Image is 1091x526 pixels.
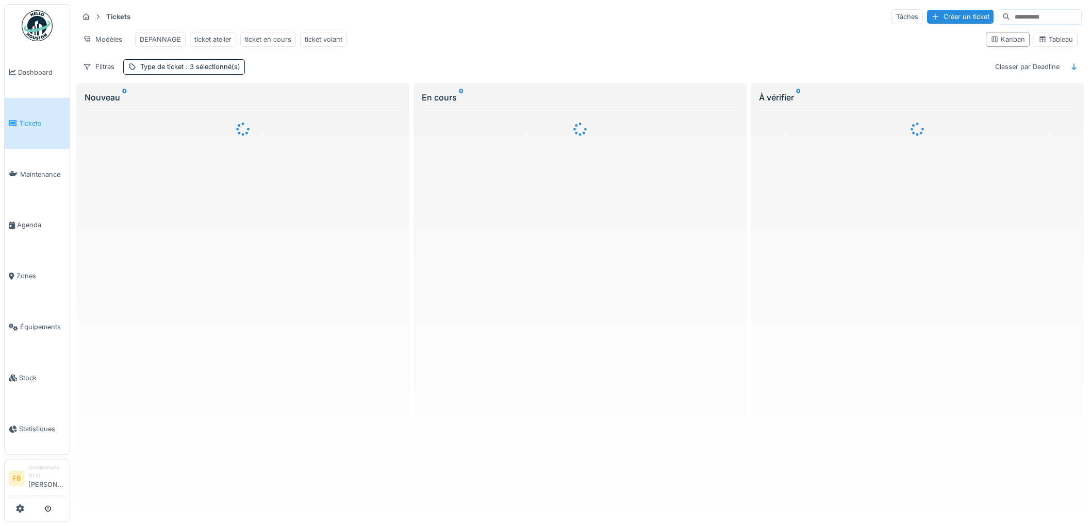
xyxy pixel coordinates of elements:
[184,63,240,71] span: : 3 sélectionné(s)
[19,424,65,434] span: Statistiques
[891,9,923,24] div: Tâches
[5,352,70,403] a: Stock
[796,91,801,104] sup: 0
[5,47,70,98] a: Dashboard
[85,91,401,104] div: Nouveau
[5,251,70,302] a: Zones
[5,403,70,454] a: Statistiques
[102,12,135,22] strong: Tickets
[5,200,70,251] a: Agenda
[20,322,65,332] span: Équipements
[78,32,127,47] div: Modèles
[305,35,342,44] div: ticket volant
[5,98,70,149] a: Tickets
[122,91,127,104] sup: 0
[1038,35,1073,44] div: Tableau
[17,220,65,230] span: Agenda
[990,35,1025,44] div: Kanban
[78,59,119,74] div: Filtres
[927,10,994,24] div: Créer un ticket
[990,59,1064,74] div: Classer par Deadline
[422,91,738,104] div: En cours
[16,271,65,281] span: Zones
[28,464,65,494] li: [PERSON_NAME]
[9,464,65,496] a: FB Gestionnaire local[PERSON_NAME]
[28,464,65,480] div: Gestionnaire local
[245,35,291,44] div: ticket en cours
[18,67,65,77] span: Dashboard
[19,373,65,383] span: Stock
[140,62,240,72] div: Type de ticket
[19,118,65,128] span: Tickets
[5,149,70,200] a: Maintenance
[20,169,65,179] span: Maintenance
[459,91,464,104] sup: 0
[759,91,1076,104] div: À vérifier
[22,10,53,41] img: Badge_color-CXgf-gQk.svg
[5,301,70,352] a: Équipements
[194,35,232,44] div: ticket atelier
[9,471,24,486] li: FB
[140,35,181,44] div: DEPANNAGE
